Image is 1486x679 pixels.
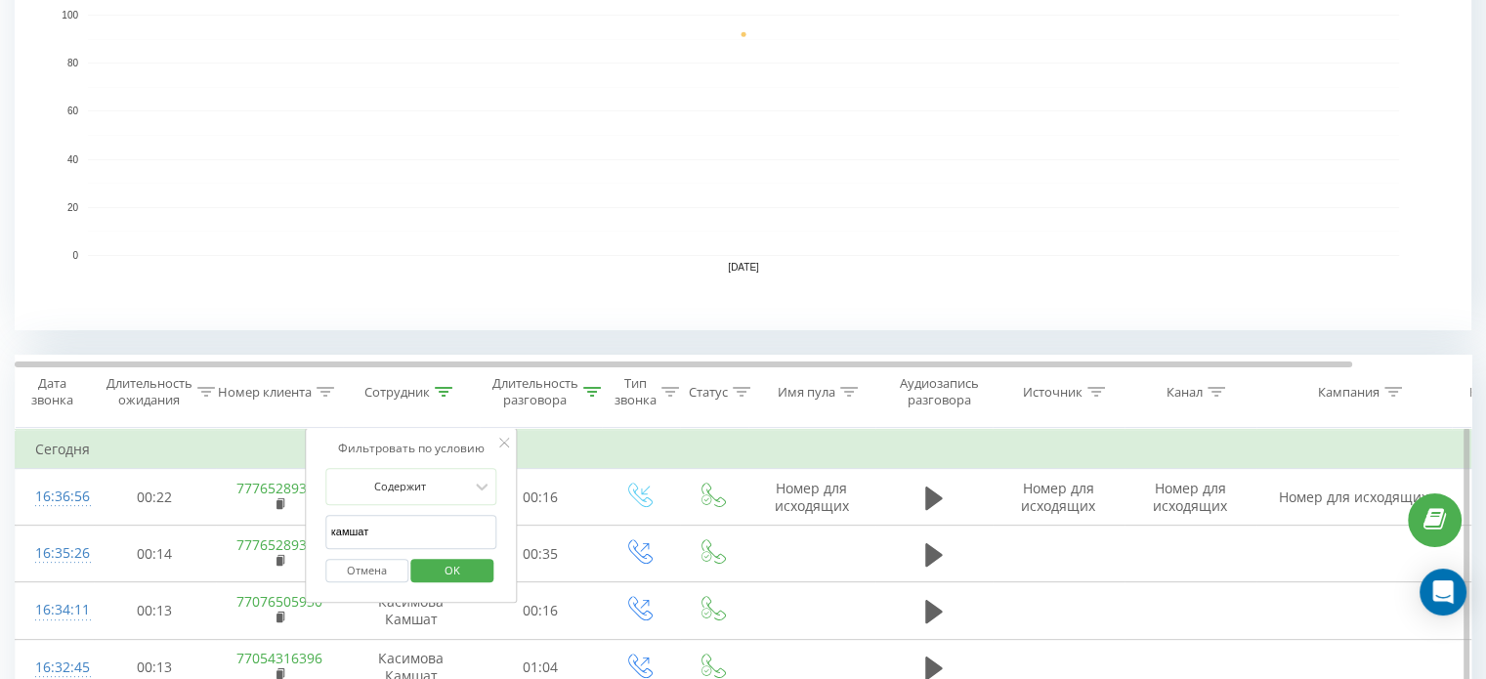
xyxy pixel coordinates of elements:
[778,384,835,401] div: Имя пула
[67,202,79,213] text: 20
[480,469,602,526] td: 00:16
[35,478,74,516] div: 16:36:56
[325,515,497,549] input: Введите значение
[728,262,759,273] text: [DATE]
[1167,384,1203,401] div: Канал
[1125,469,1256,526] td: Номер для исходящих
[1318,384,1380,401] div: Кампания
[1256,469,1452,526] td: Номер для исходящих
[62,10,78,21] text: 100
[1420,569,1466,615] div: Open Intercom Messenger
[689,384,728,401] div: Статус
[492,375,578,408] div: Длительность разговора
[16,375,88,408] div: Дата звонка
[106,375,192,408] div: Длительность ожидания
[72,250,78,261] text: 0
[94,582,216,639] td: 00:13
[615,375,657,408] div: Тип звонка
[35,591,74,629] div: 16:34:11
[325,559,408,583] button: Отмена
[35,534,74,573] div: 16:35:26
[236,649,322,667] a: 77054316396
[94,526,216,582] td: 00:14
[411,559,494,583] button: OK
[94,469,216,526] td: 00:22
[480,526,602,582] td: 00:35
[364,384,430,401] div: Сотрудник
[993,469,1125,526] td: Номер для исходящих
[218,384,312,401] div: Номер клиента
[892,375,987,408] div: Аудиозапись разговора
[67,58,79,68] text: 80
[480,582,602,639] td: 00:16
[325,439,497,458] div: Фильтровать по условию
[343,582,480,639] td: Касимова Камшат
[1023,384,1083,401] div: Источник
[748,469,875,526] td: Номер для исходящих
[236,535,322,554] a: 77765289385
[425,555,480,585] span: OK
[67,106,79,117] text: 60
[236,592,322,611] a: 77076505930
[236,479,322,497] a: 77765289385
[67,154,79,165] text: 40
